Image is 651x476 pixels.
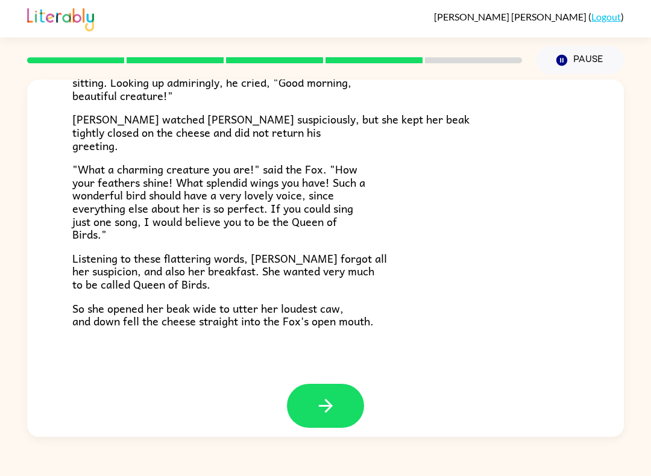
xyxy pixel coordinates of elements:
a: Logout [591,11,621,22]
span: [PERSON_NAME] watched [PERSON_NAME] suspiciously, but she kept her beak tightly closed on the che... [72,110,470,154]
span: "What a charming creature you are!" said the Fox. "How your feathers shine! What splendid wings y... [72,160,365,243]
span: Listening to these flattering words, [PERSON_NAME] forgot all her suspicion, and also her breakfa... [72,249,387,293]
span: Fox trotted to the foot of the tree in which [PERSON_NAME] was sitting. Looking up admiringly, he... [72,61,398,104]
img: Literably [27,5,94,31]
span: [PERSON_NAME] [PERSON_NAME] [434,11,588,22]
div: ( ) [434,11,624,22]
button: Pause [536,46,624,74]
span: So she opened her beak wide to utter her loudest caw, and down fell the cheese straight into the ... [72,299,374,330]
